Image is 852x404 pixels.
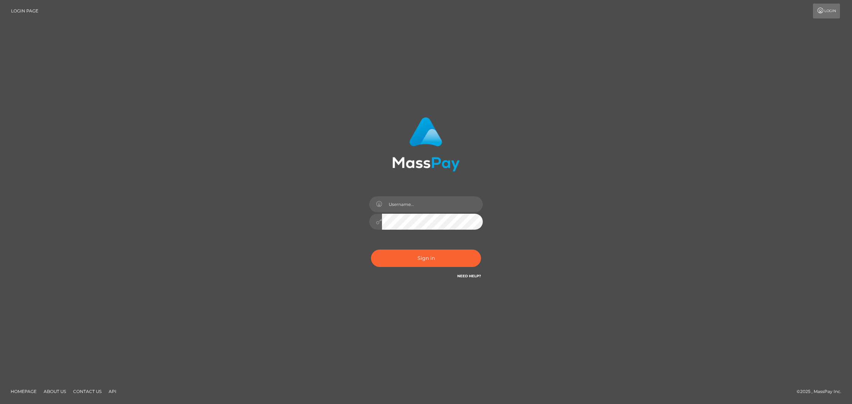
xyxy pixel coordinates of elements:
a: About Us [41,386,69,397]
a: Need Help? [457,274,481,278]
input: Username... [382,196,483,212]
a: Login Page [11,4,38,18]
button: Sign in [371,250,481,267]
a: Login [813,4,840,18]
a: Contact Us [70,386,104,397]
div: © 2025 , MassPay Inc. [797,388,847,395]
a: Homepage [8,386,39,397]
a: API [106,386,119,397]
img: MassPay Login [392,117,460,171]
